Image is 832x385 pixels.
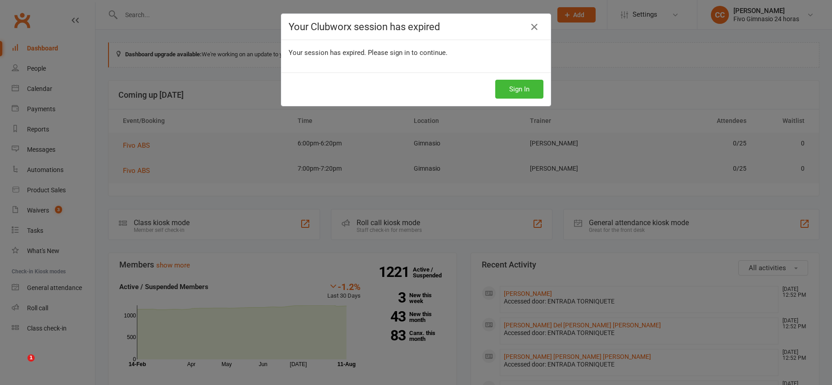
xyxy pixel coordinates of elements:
span: 1 [27,354,35,362]
iframe: Intercom live chat [9,354,31,376]
span: Your session has expired. Please sign in to continue. [289,49,448,57]
h4: Your Clubworx session has expired [289,21,543,32]
button: Sign In [495,80,543,99]
a: Close [527,20,542,34]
